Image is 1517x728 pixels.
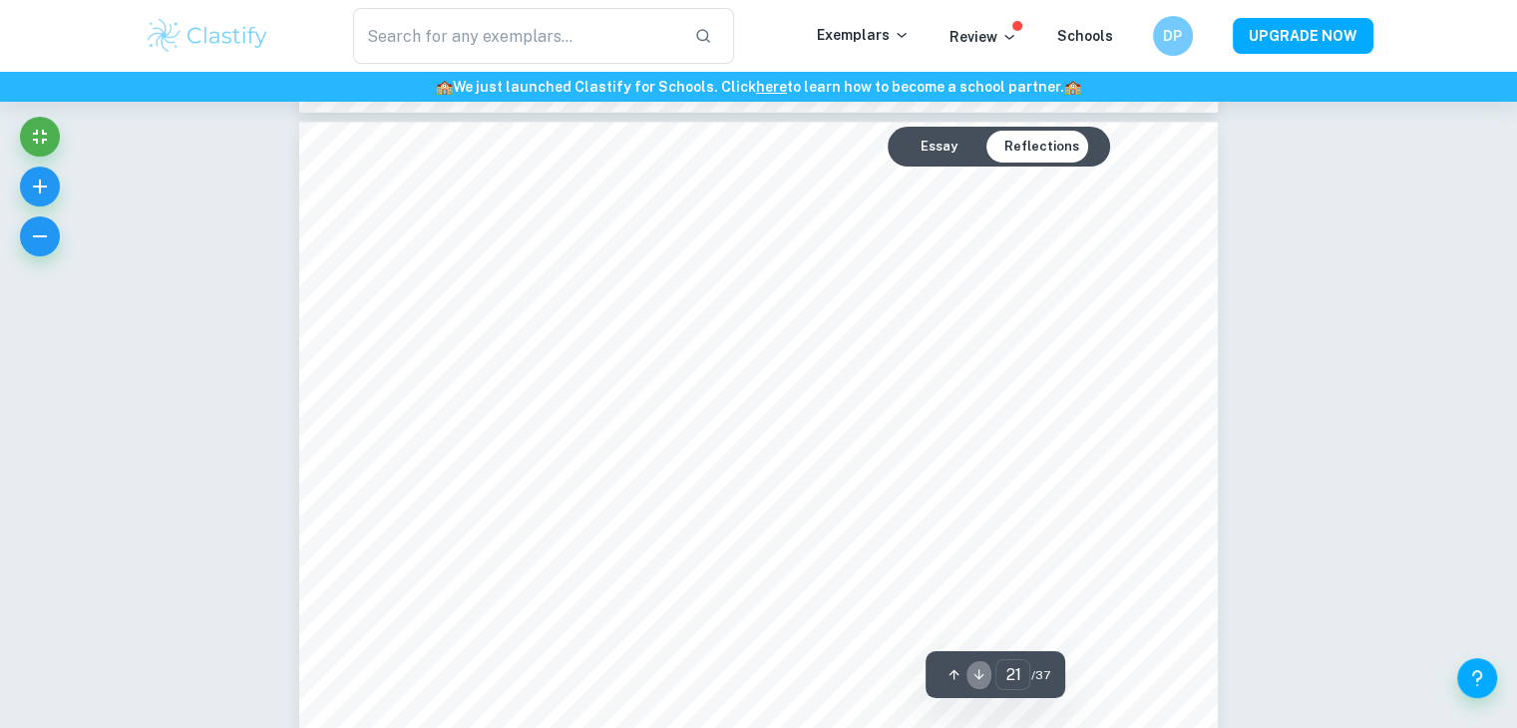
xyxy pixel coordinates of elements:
button: Help and Feedback [1457,658,1497,698]
button: UPGRADE NOW [1233,18,1373,54]
h6: DP [1161,25,1184,47]
span: 🏫 [1064,79,1081,95]
a: Schools [1057,28,1113,44]
span: / 37 [1030,666,1049,684]
button: Reflections [987,131,1094,163]
input: Search for any exemplars... [353,8,679,64]
a: here [756,79,787,95]
p: Review [949,26,1017,48]
button: DP [1153,16,1193,56]
button: Exit fullscreen [20,117,60,157]
button: Essay [904,131,972,163]
h6: We just launched Clastify for Schools. Click to learn how to become a school partner. [4,76,1513,98]
span: 🏫 [436,79,453,95]
p: Exemplars [817,24,910,46]
img: Clastify logo [145,16,271,56]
